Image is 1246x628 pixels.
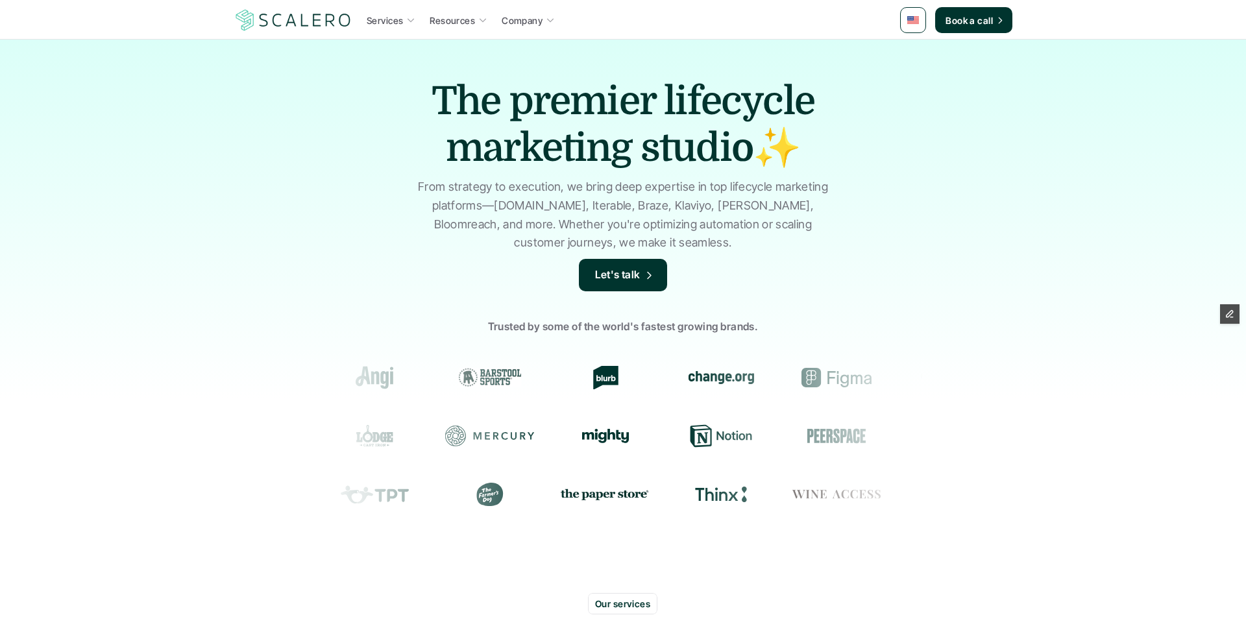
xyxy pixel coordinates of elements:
[430,14,475,27] p: Resources
[502,14,543,27] p: Company
[1220,304,1240,324] button: Edit Framer Content
[412,178,834,252] p: From strategy to execution, we bring deep expertise in top lifecycle marketing platforms—[DOMAIN_...
[907,424,997,448] div: Resy
[676,366,766,389] div: change.org
[561,429,650,443] div: Mighty Networks
[935,7,1012,33] a: Book a call
[561,366,650,389] div: Blurb
[445,424,535,448] div: Mercury
[330,366,419,389] div: Angi
[792,424,881,448] div: Peerspace
[330,483,419,506] div: Teachers Pay Teachers
[595,267,641,284] p: Let's talk
[792,366,881,389] div: Figma
[367,14,403,27] p: Services
[676,424,766,448] div: Notion
[445,483,535,506] div: The Farmer's Dog
[907,483,997,506] div: Prose
[330,424,419,448] div: Lodge Cast Iron
[676,483,766,506] div: Thinx
[396,78,850,171] h1: The premier lifecycle marketing studio✨
[234,8,353,32] img: Scalero company logo
[561,486,650,502] img: the paper store
[445,366,535,389] div: Barstool
[792,483,881,506] div: Wine Access
[595,597,650,610] p: Our services
[921,370,983,385] img: Groome
[946,14,993,27] p: Book a call
[579,259,667,291] a: Let's talk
